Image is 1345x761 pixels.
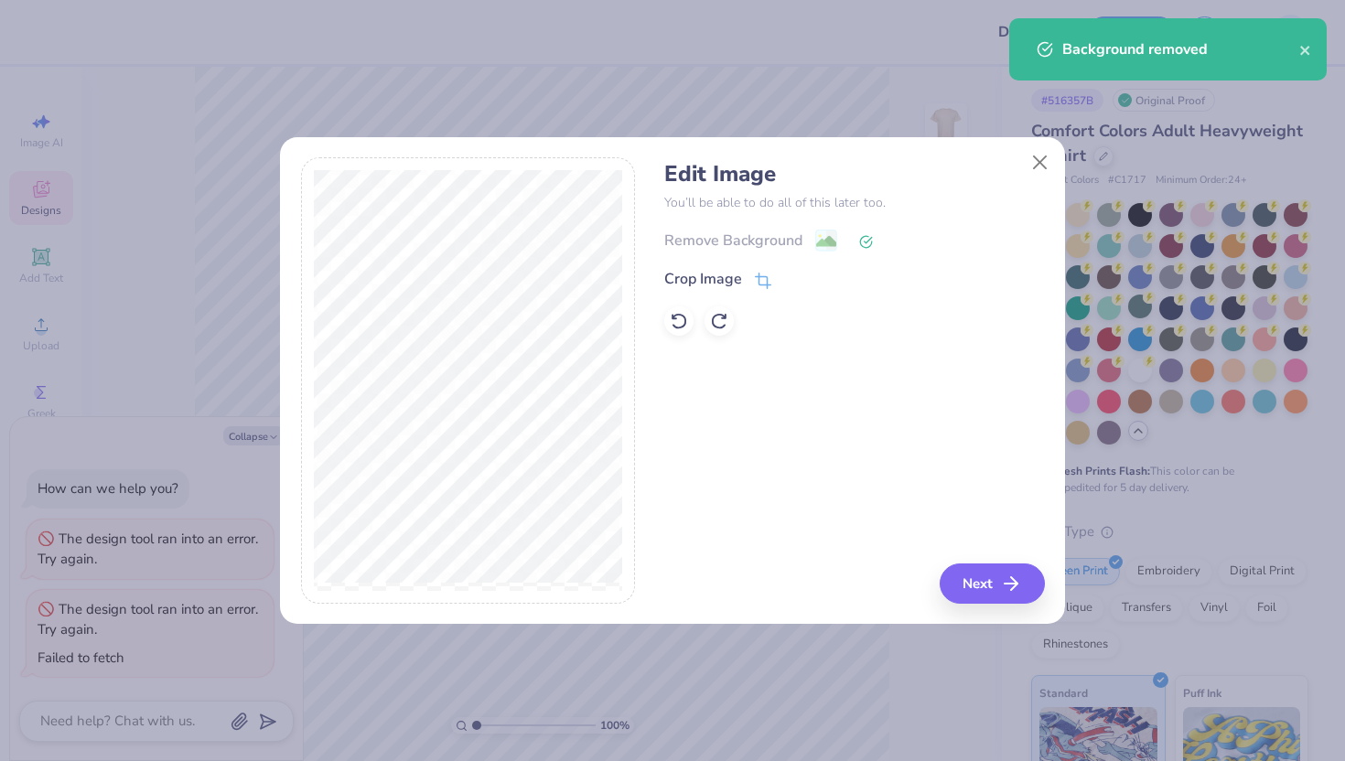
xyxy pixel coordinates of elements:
[1062,38,1299,60] div: Background removed
[1299,38,1312,60] button: close
[664,268,742,290] div: Crop Image
[940,563,1045,604] button: Next
[664,161,1044,188] h4: Edit Image
[1023,145,1058,179] button: Close
[664,193,1044,212] p: You’ll be able to do all of this later too.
